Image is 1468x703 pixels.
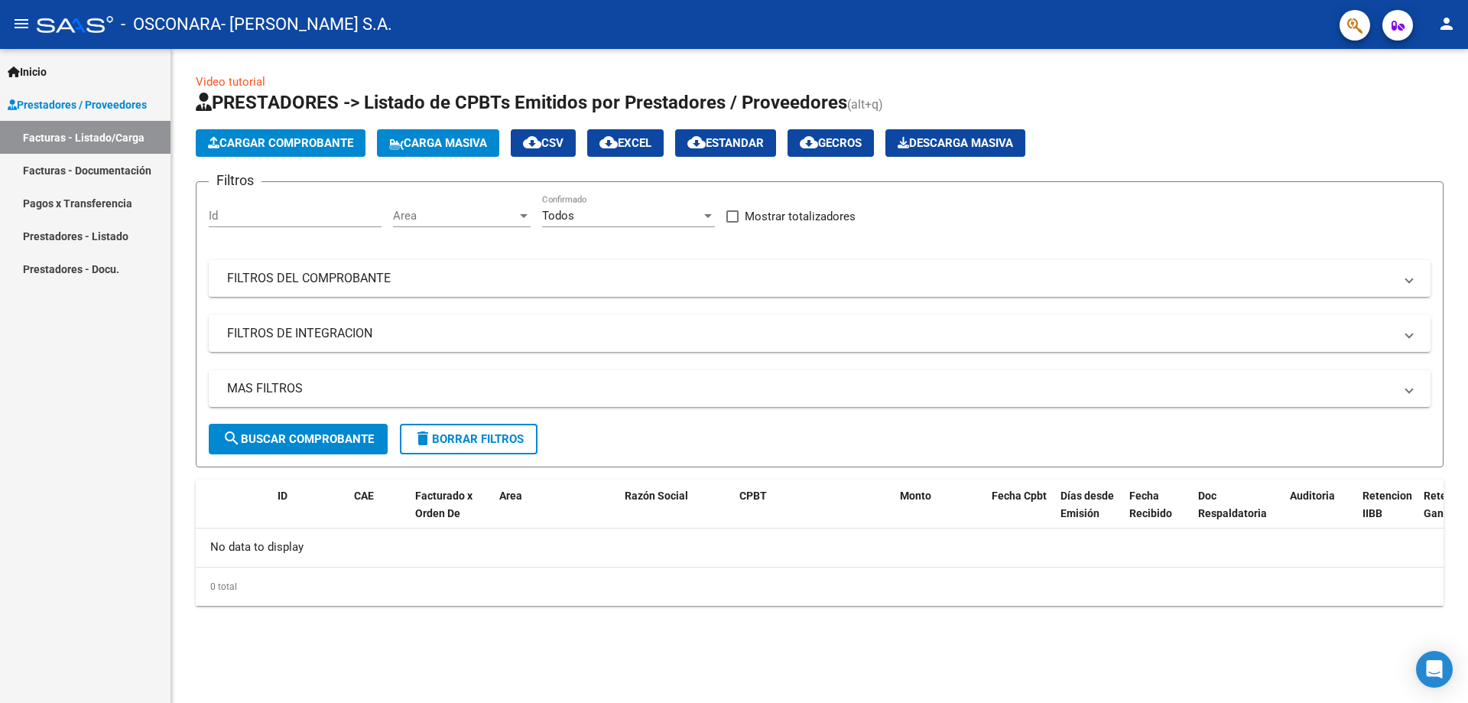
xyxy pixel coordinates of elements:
button: EXCEL [587,129,664,157]
div: Open Intercom Messenger [1416,651,1453,688]
span: Area [393,209,517,223]
span: EXCEL [599,136,651,150]
span: - [PERSON_NAME] S.A. [221,8,392,41]
mat-panel-title: FILTROS DEL COMPROBANTE [227,270,1394,287]
span: Fecha Recibido [1129,490,1172,519]
button: CSV [511,129,576,157]
mat-icon: cloud_download [599,133,618,151]
mat-icon: search [222,429,241,448]
datatable-header-cell: Facturado x Orden De [409,480,493,547]
mat-icon: delete [414,429,432,448]
datatable-header-cell: Razón Social [619,480,733,547]
span: Retencion IIBB [1362,490,1412,519]
a: Video tutorial [196,75,265,89]
span: Facturado x Orden De [415,490,473,519]
datatable-header-cell: CPBT [733,480,894,547]
span: Estandar [687,136,764,150]
span: Prestadores / Proveedores [8,96,147,113]
span: Borrar Filtros [414,432,524,446]
mat-panel-title: FILTROS DE INTEGRACION [227,325,1394,342]
span: Buscar Comprobante [222,432,374,446]
mat-expansion-panel-header: FILTROS DEL COMPROBANTE [209,260,1431,297]
span: ID [278,490,287,502]
span: CPBT [739,490,767,502]
datatable-header-cell: Días desde Emisión [1054,480,1123,547]
span: Auditoria [1290,490,1335,502]
button: Gecros [788,129,874,157]
datatable-header-cell: Fecha Cpbt [986,480,1054,547]
span: Cargar Comprobante [208,136,353,150]
button: Cargar Comprobante [196,129,365,157]
span: Monto [900,490,931,502]
button: Estandar [675,129,776,157]
button: Carga Masiva [377,129,499,157]
span: PRESTADORES -> Listado de CPBTs Emitidos por Prestadores / Proveedores [196,92,847,113]
button: Borrar Filtros [400,424,538,454]
datatable-header-cell: CAE [348,480,409,547]
mat-panel-title: MAS FILTROS [227,380,1394,397]
span: Razón Social [625,490,688,502]
button: Descarga Masiva [885,129,1025,157]
span: Todos [542,209,574,223]
mat-icon: cloud_download [800,133,818,151]
span: - OSCONARA [121,8,221,41]
div: 0 total [196,568,1444,606]
datatable-header-cell: Auditoria [1284,480,1356,547]
span: Area [499,490,522,502]
mat-expansion-panel-header: MAS FILTROS [209,370,1431,407]
button: Buscar Comprobante [209,424,388,454]
datatable-header-cell: Retencion IIBB [1356,480,1418,547]
span: Gecros [800,136,862,150]
span: Descarga Masiva [898,136,1013,150]
mat-expansion-panel-header: FILTROS DE INTEGRACION [209,315,1431,352]
span: (alt+q) [847,97,883,112]
span: CAE [354,490,374,502]
span: Días desde Emisión [1060,490,1114,519]
mat-icon: cloud_download [523,133,541,151]
span: Inicio [8,63,47,80]
span: Fecha Cpbt [992,490,1047,502]
datatable-header-cell: Monto [894,480,986,547]
datatable-header-cell: Area [493,480,596,547]
mat-icon: person [1437,15,1456,33]
datatable-header-cell: Fecha Recibido [1123,480,1192,547]
span: Mostrar totalizadores [745,207,856,226]
h3: Filtros [209,170,261,191]
span: Doc Respaldatoria [1198,490,1267,519]
datatable-header-cell: ID [271,480,348,547]
span: Carga Masiva [389,136,487,150]
mat-icon: menu [12,15,31,33]
app-download-masive: Descarga masiva de comprobantes (adjuntos) [885,129,1025,157]
datatable-header-cell: Doc Respaldatoria [1192,480,1284,547]
mat-icon: cloud_download [687,133,706,151]
div: No data to display [196,529,1444,567]
span: CSV [523,136,563,150]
